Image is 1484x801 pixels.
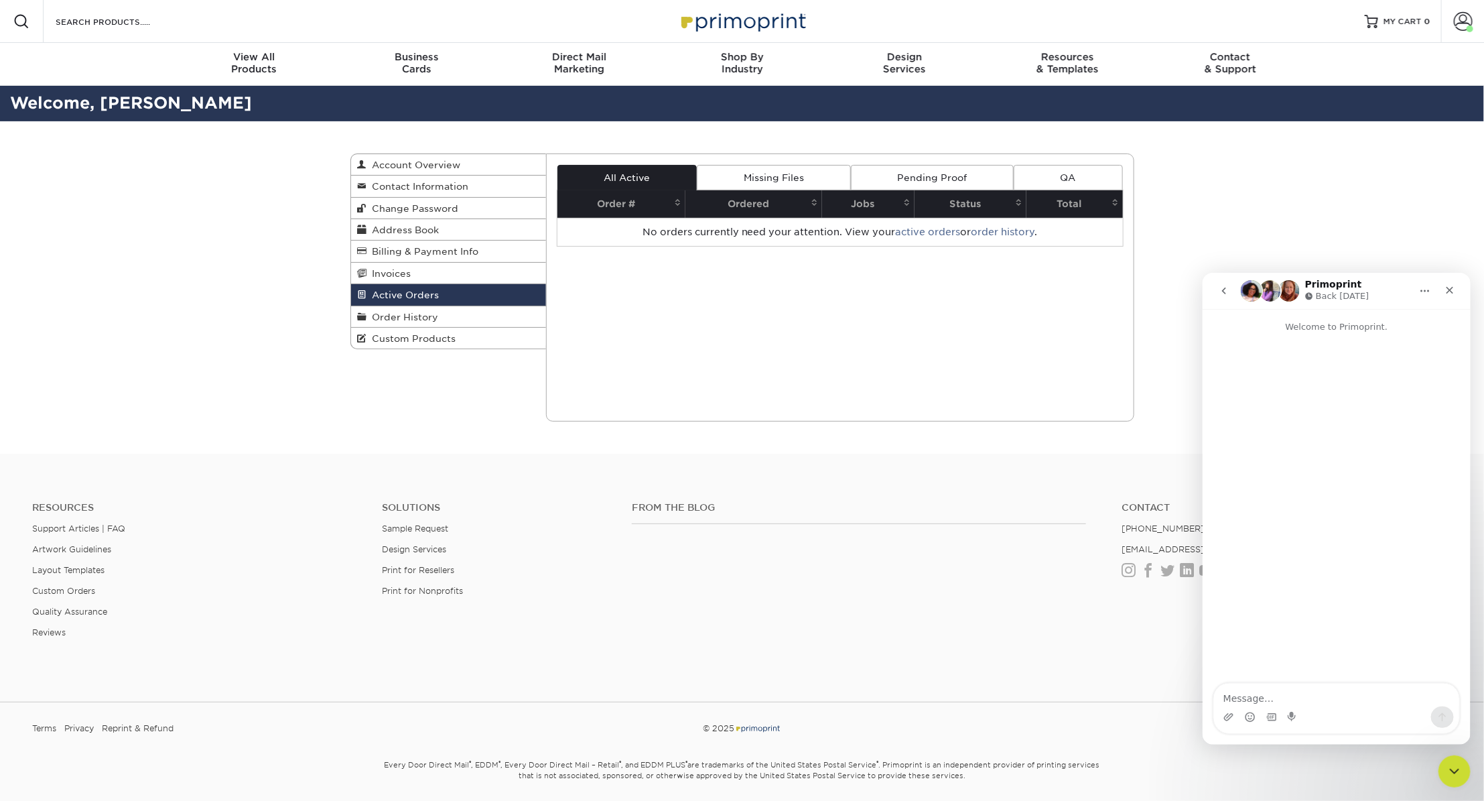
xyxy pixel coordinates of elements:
a: Terms [32,719,56,739]
a: Order History [351,306,547,328]
div: Industry [661,51,823,75]
sup: ® [470,759,472,766]
a: Missing Files [697,165,850,190]
span: Account Overview [367,160,461,170]
h4: Resources [32,502,362,513]
a: [PHONE_NUMBER] [1122,523,1205,534]
div: Cards [335,51,498,75]
a: Invoices [351,263,547,284]
th: Jobs [822,190,915,218]
th: Ordered [685,190,822,218]
th: Order # [557,190,685,218]
a: Artwork Guidelines [32,544,111,554]
a: Contact& Support [1149,43,1312,86]
a: Account Overview [351,154,547,176]
a: Quality Assurance [32,607,107,617]
a: Shop ByIndustry [661,43,823,86]
span: Shop By [661,51,823,63]
a: QA [1014,165,1122,190]
a: order history [971,227,1035,237]
a: Contact Information [351,176,547,197]
a: active orders [896,227,961,237]
iframe: Intercom live chat [1438,755,1471,788]
a: Custom Orders [32,586,95,596]
h4: From the Blog [632,502,1085,513]
a: Active Orders [351,284,547,306]
a: Privacy [64,719,94,739]
a: Change Password [351,198,547,219]
span: Order History [367,312,439,322]
a: Contact [1122,502,1452,513]
a: Address Book [351,219,547,241]
a: Print for Resellers [382,565,454,575]
div: © 2025 [502,719,982,739]
a: Support Articles | FAQ [32,523,125,534]
a: Design Services [382,544,446,554]
span: Contact Information [367,181,469,192]
a: BusinessCards [335,43,498,86]
a: Reprint & Refund [102,719,174,739]
span: Change Password [367,203,459,214]
a: Sample Request [382,523,448,534]
a: Custom Products [351,328,547,349]
span: Custom Products [367,333,456,344]
td: No orders currently need your attention. View your or . [557,218,1123,246]
sup: ® [499,759,501,766]
div: Marketing [498,51,661,75]
a: Layout Templates [32,565,105,575]
h4: Solutions [382,502,612,513]
th: Total [1026,190,1122,218]
div: Services [823,51,986,75]
span: Active Orders [367,290,440,300]
span: Design [823,51,986,63]
img: Primoprint [734,723,781,733]
input: SEARCH PRODUCTS..... [54,13,185,29]
span: Billing & Payment Info [367,246,479,257]
span: 0 [1424,17,1430,26]
sup: ® [620,759,622,766]
div: & Templates [986,51,1149,75]
a: [EMAIL_ADDRESS][DOMAIN_NAME] [1122,544,1282,554]
a: Resources& Templates [986,43,1149,86]
a: View AllProducts [173,43,336,86]
span: View All [173,51,336,63]
span: Contact [1149,51,1312,63]
img: Primoprint [675,7,809,36]
iframe: Intercom live chat [1203,273,1471,745]
span: Business [335,51,498,63]
div: Products [173,51,336,75]
a: Billing & Payment Info [351,241,547,262]
th: Status [915,190,1026,218]
span: Address Book [367,225,440,235]
a: DesignServices [823,43,986,86]
span: Direct Mail [498,51,661,63]
sup: ® [877,759,879,766]
span: Resources [986,51,1149,63]
a: Pending Proof [851,165,1014,190]
span: MY CART [1384,16,1422,27]
span: Invoices [367,268,411,279]
a: All Active [557,165,697,190]
a: Reviews [32,627,66,637]
sup: ® [686,759,688,766]
div: & Support [1149,51,1312,75]
a: Print for Nonprofits [382,586,463,596]
a: Direct MailMarketing [498,43,661,86]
